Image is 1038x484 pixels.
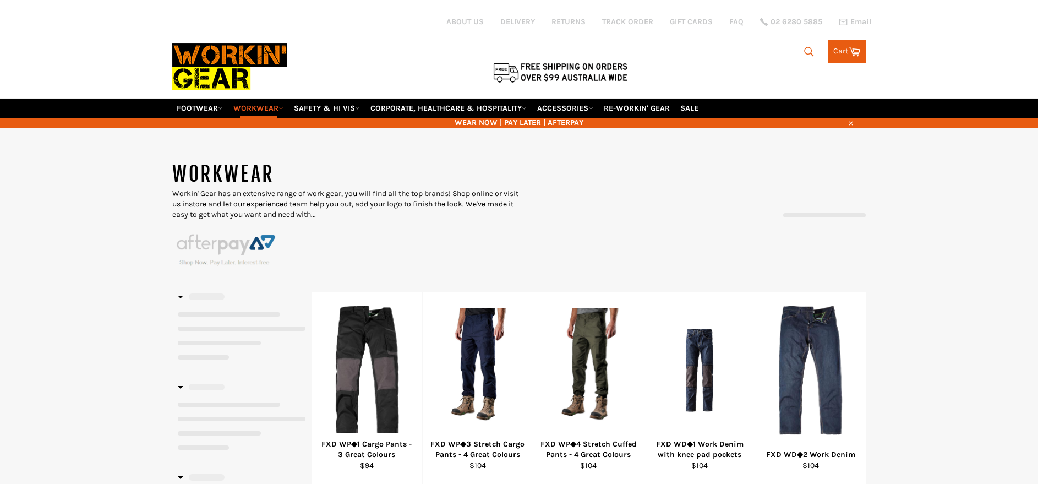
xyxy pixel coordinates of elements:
[644,292,755,482] a: FXD WD◆1 Work Denim with knee pad pockets - Workin' Gear FXD WD◆1 Work Denim with knee pad pocket...
[755,292,866,482] a: FXD WD◆2 Work Denim - Workin' Gear FXD WD◆2 Work Denim $104
[762,449,859,460] div: FXD WD◆2 Work Denim
[599,99,674,118] a: RE-WORKIN' GEAR
[533,99,598,118] a: ACCESSORIES
[839,18,871,26] a: Email
[289,99,364,118] a: SAFETY & HI VIS
[533,292,644,482] a: FXD WP◆4 Stretch Cuffed Pants - 4 Great Colours - Workin' Gear FXD WP◆4 Stretch Cuffed Pants - 4 ...
[446,17,484,27] a: ABOUT US
[773,306,848,435] img: FXD WD◆2 Work Denim - Workin' Gear
[422,292,533,482] a: FXD WP◆3 Stretch Cargo Pants - 4 Great Colours - Workin' Gear FXD WP◆3 Stretch Cargo Pants - 4 Gr...
[828,40,866,63] a: Cart
[311,292,422,482] a: FXD WP◆1 Cargo Pants - 4 Great Colours - Workin' Gear FXD WP◆1 Cargo Pants - 3 Great Colours $94
[602,17,653,27] a: TRACK ORDER
[850,18,871,26] span: Email
[540,439,637,460] div: FXD WP◆4 Stretch Cuffed Pants - 4 Great Colours
[172,36,287,98] img: Workin Gear leaders in Workwear, Safety Boots, PPE, Uniforms. Australia's No.1 in Workwear
[172,117,866,128] span: WEAR NOW | PAY LATER | AFTERPAY
[319,439,416,460] div: FXD WP◆1 Cargo Pants - 3 Great Colours
[658,329,741,412] img: FXD WD◆1 Work Denim with knee pad pockets - Workin' Gear
[332,306,401,435] img: FXD WP◆1 Cargo Pants - 4 Great Colours - Workin' Gear
[651,439,748,460] div: FXD WD◆1 Work Denim with knee pad pockets
[172,188,519,220] p: Workin' Gear has an extensive range of work gear, you will find all the top brands! Shop online o...
[500,17,535,27] a: DELIVERY
[760,18,822,26] a: 02 6280 5885
[762,460,859,471] div: $104
[436,308,520,432] img: FXD WP◆3 Stretch Cargo Pants - 4 Great Colours - Workin' Gear
[429,460,526,471] div: $104
[729,17,744,27] a: FAQ
[670,17,713,27] a: GIFT CARDS
[540,460,637,471] div: $104
[172,99,227,118] a: FOOTWEAR
[551,17,586,27] a: RETURNS
[676,99,703,118] a: SALE
[319,460,416,471] div: $94
[366,99,531,118] a: CORPORATE, HEALTHCARE & HOSPITALITY
[547,308,630,432] img: FXD WP◆4 Stretch Cuffed Pants - 4 Great Colours - Workin' Gear
[429,439,526,460] div: FXD WP◆3 Stretch Cargo Pants - 4 Great Colours
[229,99,288,118] a: WORKWEAR
[771,18,822,26] span: 02 6280 5885
[651,460,748,471] div: $104
[491,61,629,84] img: Flat $9.95 shipping Australia wide
[172,161,519,188] h1: WORKWEAR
